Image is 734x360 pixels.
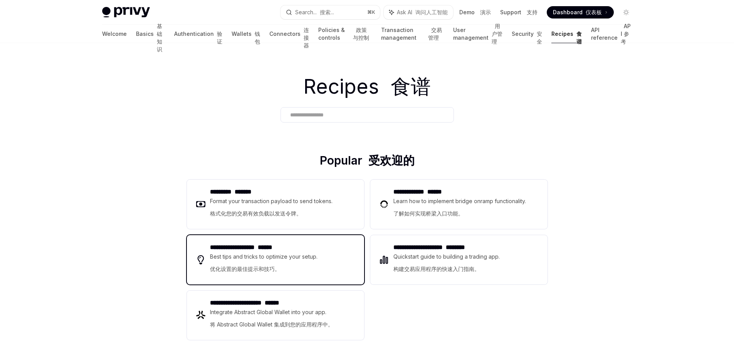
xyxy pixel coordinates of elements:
font: 格式化您的交易有效负载以发送令牌。 [210,210,302,217]
font: 基础知识 [157,23,162,52]
font: 优化设置的最佳提示和技巧。 [210,266,280,272]
font: 询问人工智能 [415,9,448,15]
a: Welcome [102,25,127,43]
font: 连接器 [304,27,309,49]
font: 演示 [480,9,491,15]
font: 了解如何实现桥梁入口功能。 [393,210,464,217]
a: Wallets 钱包 [232,25,260,43]
img: light logo [102,7,150,18]
font: 仪表板 [586,9,602,15]
font: 支持 [527,9,537,15]
a: Security 安全 [512,25,542,43]
a: User management 用户管理 [453,25,503,43]
a: Dashboard 仪表板 [547,6,614,19]
a: **** **** **** **Format your transaction payload to send tokens.格式化您的交易有效负载以发送令牌。 [187,180,364,229]
button: Search... 搜索...⌘K [280,5,380,19]
a: Policies & controls 政策与控制 [318,25,372,43]
div: Best tips and tricks to optimize your setup. [210,252,319,277]
button: Toggle dark mode [620,6,632,19]
a: API reference API 参考 [591,25,632,43]
a: Transaction management 交易管理 [381,25,443,43]
font: 受欢迎的 [368,153,415,167]
font: 食谱 [391,74,431,99]
div: Format your transaction payload to send tokens. [210,197,333,221]
div: Quickstart guide to building a trading app. [393,252,518,277]
span: Ask AI [397,8,448,16]
font: 钱包 [255,30,260,45]
a: **** **** *** **** *Learn how to implement bridge onramp functionality.了解如何实现桥梁入口功能。 [370,180,548,229]
a: Connectors 连接器 [269,25,309,43]
font: 验证 [217,30,222,45]
font: 政策与控制 [353,27,369,41]
font: 安全 [537,30,542,45]
div: Search... [295,8,334,17]
h2: Popular [187,153,548,170]
font: 搜索... [320,9,334,15]
button: Ask AI 询问人工智能 [384,5,453,19]
font: 构建交易应用程序的快速入门指南。 [393,266,480,272]
span: ⌘ K [367,9,375,15]
font: 交易管理 [428,27,442,41]
font: 用户管理 [492,23,502,45]
div: Learn how to implement bridge onramp functionality. [393,197,528,221]
a: Support 支持 [500,8,537,16]
font: API 参考 [621,23,631,45]
font: 将 Abstract Global Wallet 集成到您的应用程序中。 [210,321,333,328]
a: Demo 演示 [459,8,491,16]
div: Integrate Abstract Global Wallet into your app. [210,308,334,332]
span: Dashboard [553,8,602,16]
a: Basics 基础知识 [136,25,165,43]
font: 食谱 [576,30,582,45]
a: Recipes 食谱 [551,25,582,43]
a: Authentication 验证 [174,25,222,43]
